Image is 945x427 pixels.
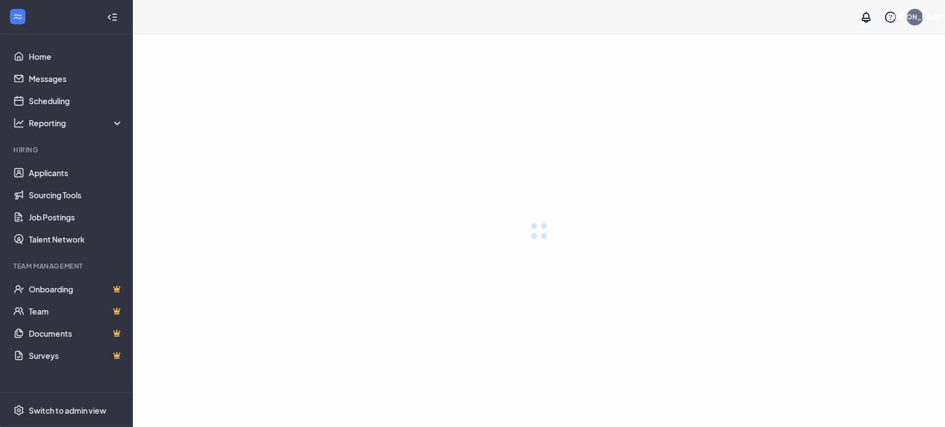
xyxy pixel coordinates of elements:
svg: QuestionInfo [884,11,897,24]
a: Sourcing Tools [29,184,123,206]
svg: Settings [13,405,24,416]
div: Hiring [13,145,121,155]
div: Switch to admin view [29,405,106,416]
svg: Analysis [13,117,24,128]
div: Reporting [29,117,124,128]
a: Talent Network [29,228,123,250]
a: DocumentsCrown [29,322,123,344]
svg: Notifications [860,11,873,24]
a: Home [29,45,123,68]
svg: WorkstreamLogo [12,11,23,22]
a: Scheduling [29,90,123,112]
div: [PERSON_NAME] [887,12,944,22]
a: OnboardingCrown [29,278,123,300]
a: Job Postings [29,206,123,228]
div: Team Management [13,261,121,271]
svg: Collapse [107,12,118,23]
a: Messages [29,68,123,90]
a: TeamCrown [29,300,123,322]
a: Applicants [29,162,123,184]
a: SurveysCrown [29,344,123,367]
